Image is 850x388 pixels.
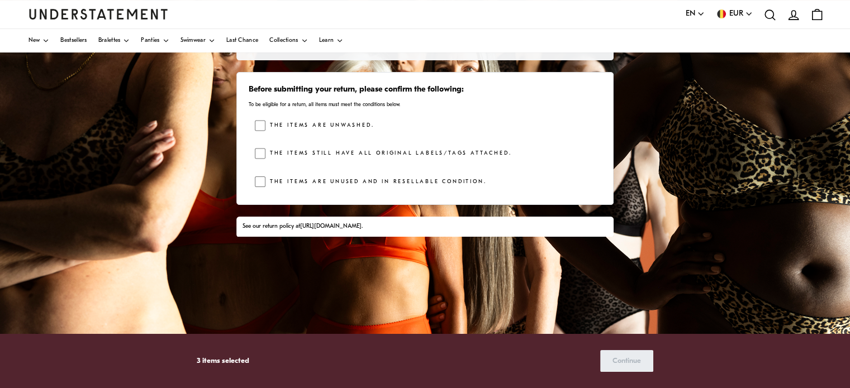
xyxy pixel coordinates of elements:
span: Panties [141,38,159,44]
span: New [29,38,40,44]
span: Bestsellers [60,38,87,44]
a: Swimwear [181,29,215,52]
a: Learn [319,29,344,52]
a: Collections [269,29,307,52]
a: Last Chance [226,29,258,52]
button: EN [686,8,705,20]
label: The items still have all original labels/tags attached. [265,148,511,159]
a: Bralettes [98,29,130,52]
span: Last Chance [226,38,258,44]
span: EUR [729,8,743,20]
button: EUR [716,8,753,20]
a: Understatement Homepage [29,9,168,19]
span: EN [686,8,695,20]
a: New [29,29,50,52]
a: Panties [141,29,169,52]
span: Bralettes [98,38,121,44]
p: To be eligible for a return, all items must meet the conditions below. [249,101,601,108]
label: The items are unused and in resellable condition. [265,176,486,188]
a: Bestsellers [60,29,87,52]
a: [URL][DOMAIN_NAME] [300,223,362,229]
div: See our return policy at . [243,222,608,231]
h3: Before submitting your return, please confirm the following: [249,84,601,95]
label: The items are unwashed. [265,120,374,131]
span: Swimwear [181,38,206,44]
span: Learn [319,38,334,44]
span: Collections [269,38,298,44]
